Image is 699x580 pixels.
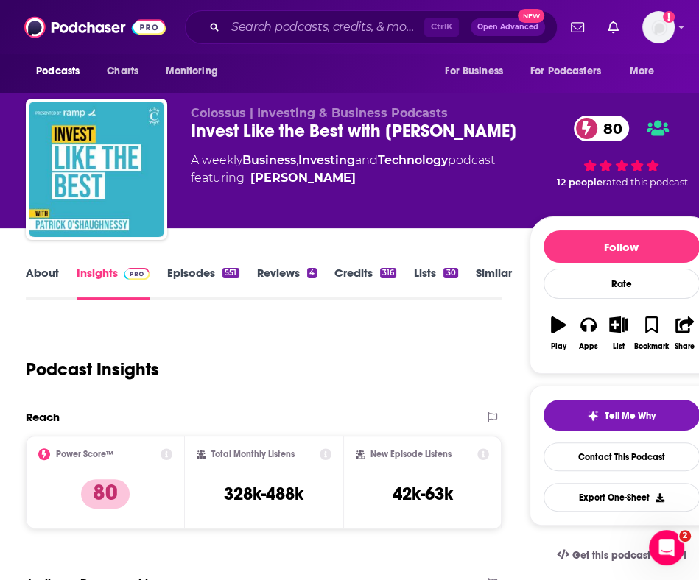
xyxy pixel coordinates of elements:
div: Share [675,342,695,351]
a: Technology [378,153,448,167]
div: Bookmark [634,342,669,351]
button: open menu [26,57,99,85]
iframe: Intercom live chat [649,530,684,565]
a: Show notifications dropdown [602,15,625,40]
span: featuring [191,169,495,187]
div: 30 [443,268,457,278]
a: Patrick O'Shaughnessy [250,169,356,187]
button: Show profile menu [642,11,675,43]
button: Bookmark [633,307,670,360]
div: Apps [579,342,598,351]
span: Get this podcast via API [572,549,686,562]
span: For Business [445,61,503,82]
div: Search podcasts, credits, & more... [185,10,558,44]
span: 80 [589,116,630,141]
input: Search podcasts, credits, & more... [225,15,424,39]
div: List [613,342,625,351]
span: More [630,61,655,82]
span: Charts [107,61,138,82]
button: open menu [155,57,236,85]
img: tell me why sparkle [587,410,599,422]
h3: 328k-488k [224,483,303,505]
a: 80 [574,116,630,141]
button: open menu [435,57,521,85]
span: Colossus | Investing & Business Podcasts [191,106,448,120]
span: 12 people [557,177,603,188]
p: 80 [81,479,130,509]
button: Apps [573,307,603,360]
a: Lists30 [414,266,457,300]
div: Play [551,342,566,351]
a: InsightsPodchaser Pro [77,266,150,300]
a: Credits316 [334,266,396,300]
button: List [603,307,633,360]
a: Episodes551 [167,266,239,300]
a: Investing [298,153,355,167]
img: User Profile [642,11,675,43]
button: Open AdvancedNew [471,18,545,36]
span: Logged in as smeizlik [642,11,675,43]
h2: New Episode Listens [370,449,452,459]
span: Ctrl K [424,18,459,37]
a: Show notifications dropdown [565,15,590,40]
a: Business [242,153,296,167]
div: A weekly podcast [191,152,495,187]
button: open menu [619,57,673,85]
span: , [296,153,298,167]
button: Play [544,307,574,360]
span: Podcasts [36,61,80,82]
h1: Podcast Insights [26,358,159,381]
img: Podchaser - Follow, Share and Rate Podcasts [24,13,166,41]
button: open menu [521,57,622,85]
svg: Add a profile image [663,11,675,23]
a: Similar [476,266,512,300]
span: Tell Me Why [605,410,656,422]
img: Invest Like the Best with Patrick O'Shaughnessy [29,102,164,237]
span: Open Advanced [477,24,538,31]
div: 4 [307,268,317,278]
a: Reviews4 [257,266,317,300]
span: 2 [679,530,691,542]
span: rated this podcast [603,177,688,188]
h2: Total Monthly Listens [211,449,295,459]
img: Podchaser Pro [124,268,150,280]
a: Get this podcast via API [545,537,698,573]
span: New [518,9,544,23]
a: About [26,266,59,300]
span: and [355,153,378,167]
h2: Reach [26,410,60,424]
span: Monitoring [165,61,217,82]
span: For Podcasters [530,61,601,82]
a: Charts [97,57,147,85]
div: 316 [380,268,396,278]
div: 551 [222,268,239,278]
h2: Power Score™ [56,449,113,459]
h3: 42k-63k [393,483,453,505]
